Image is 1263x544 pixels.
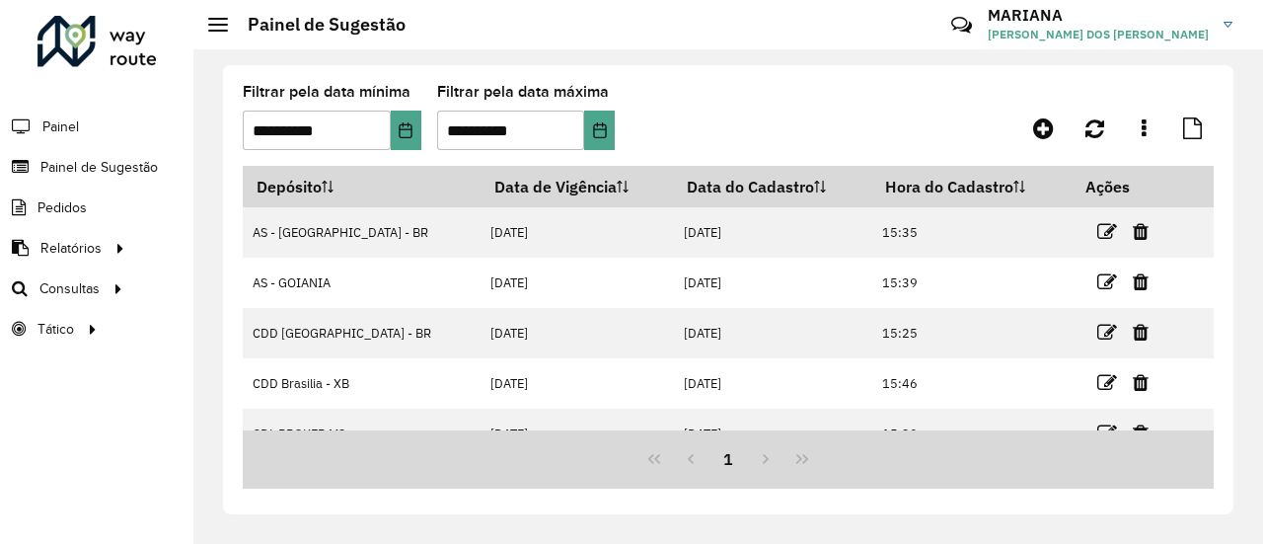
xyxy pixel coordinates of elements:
[673,166,871,207] th: Data do Cadastro
[871,308,1071,358] td: 15:25
[1133,269,1149,295] a: Excluir
[243,166,481,207] th: Depósito
[481,166,673,207] th: Data de Vigência
[243,258,481,308] td: AS - GOIANIA
[481,308,673,358] td: [DATE]
[988,6,1209,25] h3: MARIANA
[228,14,406,36] h2: Painel de Sugestão
[673,358,871,409] td: [DATE]
[243,80,410,104] label: Filtrar pela data mínima
[40,238,102,259] span: Relatórios
[673,207,871,258] td: [DATE]
[1097,319,1117,346] a: Editar
[481,358,673,409] td: [DATE]
[673,308,871,358] td: [DATE]
[437,80,609,104] label: Filtrar pela data máxima
[584,111,615,150] button: Choose Date
[871,409,1071,459] td: 15:39
[1133,218,1149,245] a: Excluir
[40,157,158,178] span: Painel de Sugestão
[243,207,481,258] td: AS - [GEOGRAPHIC_DATA] - BR
[871,358,1071,409] td: 15:46
[243,409,481,459] td: CDL BROKER MS
[1097,369,1117,396] a: Editar
[1133,369,1149,396] a: Excluir
[42,117,79,137] span: Painel
[871,258,1071,308] td: 15:39
[1133,319,1149,346] a: Excluir
[243,308,481,358] td: CDD [GEOGRAPHIC_DATA] - BR
[871,166,1071,207] th: Hora do Cadastro
[673,409,871,459] td: [DATE]
[871,207,1071,258] td: 15:35
[39,278,100,299] span: Consultas
[1097,269,1117,295] a: Editar
[1133,420,1149,446] a: Excluir
[1097,218,1117,245] a: Editar
[37,319,74,340] span: Tático
[1072,166,1190,207] th: Ações
[243,358,481,409] td: CDD Brasilia - XB
[481,258,673,308] td: [DATE]
[391,111,421,150] button: Choose Date
[1097,420,1117,446] a: Editar
[481,207,673,258] td: [DATE]
[481,409,673,459] td: [DATE]
[37,197,87,218] span: Pedidos
[988,26,1209,43] span: [PERSON_NAME] DOS [PERSON_NAME]
[673,258,871,308] td: [DATE]
[709,440,747,478] button: 1
[940,4,983,46] a: Contato Rápido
